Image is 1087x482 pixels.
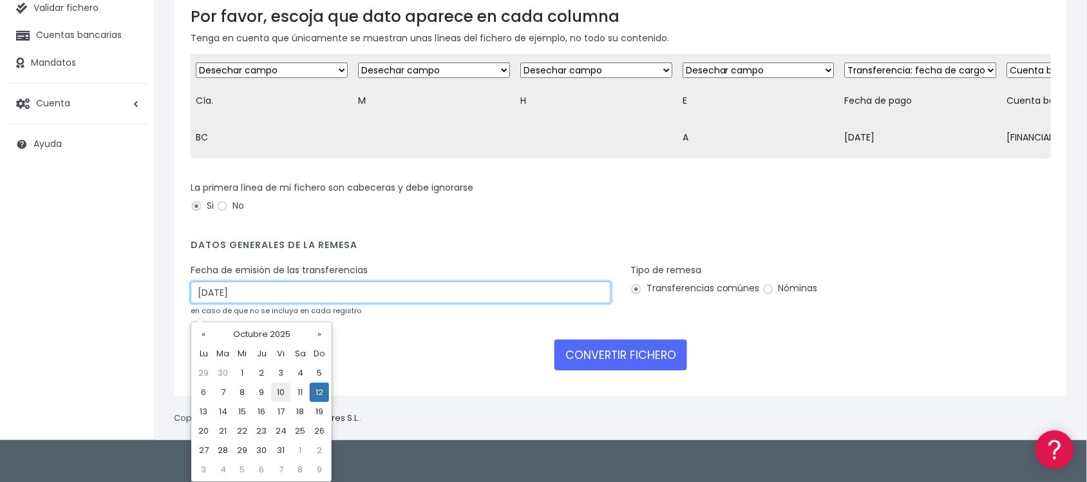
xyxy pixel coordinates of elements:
td: 29 [194,363,213,383]
td: 31 [271,441,290,460]
h3: Por favor, escoja que dato aparece en cada columna [191,7,1051,26]
label: No [216,199,244,213]
td: 16 [252,402,271,421]
label: La primera línea de mi fichero son cabeceras y debe ignorarse [191,181,473,195]
th: Octubre 2025 [213,325,310,344]
td: A [677,116,840,159]
th: Lu [194,344,213,363]
td: 29 [232,441,252,460]
th: Do [310,344,329,363]
label: Si [191,199,214,213]
td: 19 [310,402,329,421]
h4: Datos generales de la remesa [191,240,1051,257]
a: Cuentas bancarias [6,22,148,49]
td: 24 [271,421,290,441]
td: Cía. [191,86,353,116]
td: M [353,86,515,116]
td: 8 [232,383,252,402]
td: 20 [194,421,213,441]
td: 4 [290,363,310,383]
a: Cuenta [6,90,148,117]
td: E [677,86,840,116]
span: Ayuda [33,138,62,151]
td: 27 [194,441,213,460]
button: CONVERTIR FICHERO [554,340,687,371]
td: 30 [213,363,232,383]
td: 2 [252,363,271,383]
td: 2 [310,441,329,460]
td: 1 [232,363,252,383]
td: 5 [232,460,252,479]
th: « [194,325,213,344]
td: 6 [194,383,213,402]
small: en caso de que no se incluya en cada registro [191,305,361,316]
td: [DATE] [840,116,1002,159]
th: Ma [213,344,232,363]
td: 4 [213,460,232,479]
label: Fecha de emisión de las transferencias [191,264,368,277]
th: Mi [232,344,252,363]
p: Tenga en cuenta que únicamente se muestran unas líneas del fichero de ejemplo, no todo su contenido. [191,31,1051,45]
th: » [310,325,329,344]
td: 9 [310,460,329,479]
td: 9 [252,383,271,402]
td: 8 [290,460,310,479]
th: Sa [290,344,310,363]
td: 5 [310,363,329,383]
td: 21 [213,421,232,441]
td: 28 [213,441,232,460]
td: 15 [232,402,252,421]
a: Ayuda [6,131,148,158]
label: Tipo de remesa [630,264,701,277]
th: Ju [252,344,271,363]
td: 13 [194,402,213,421]
td: 26 [310,421,329,441]
td: 22 [232,421,252,441]
td: Fecha de pago [840,86,1002,116]
td: 3 [194,460,213,479]
td: H [515,86,677,116]
td: 18 [290,402,310,421]
td: 14 [213,402,232,421]
td: 7 [213,383,232,402]
td: 11 [290,383,310,402]
span: Cuenta [36,97,70,110]
th: Vi [271,344,290,363]
td: 23 [252,421,271,441]
td: 7 [271,460,290,479]
td: 25 [290,421,310,441]
td: 17 [271,402,290,421]
td: 30 [252,441,271,460]
label: Nóminas [762,282,818,295]
td: 3 [271,363,290,383]
td: 12 [310,383,329,402]
p: Copyright © 2025 . [174,412,361,425]
td: 6 [252,460,271,479]
label: Transferencias comúnes [630,282,760,295]
td: BC [191,116,353,159]
td: 1 [290,441,310,460]
a: Mandatos [6,50,148,77]
td: 10 [271,383,290,402]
